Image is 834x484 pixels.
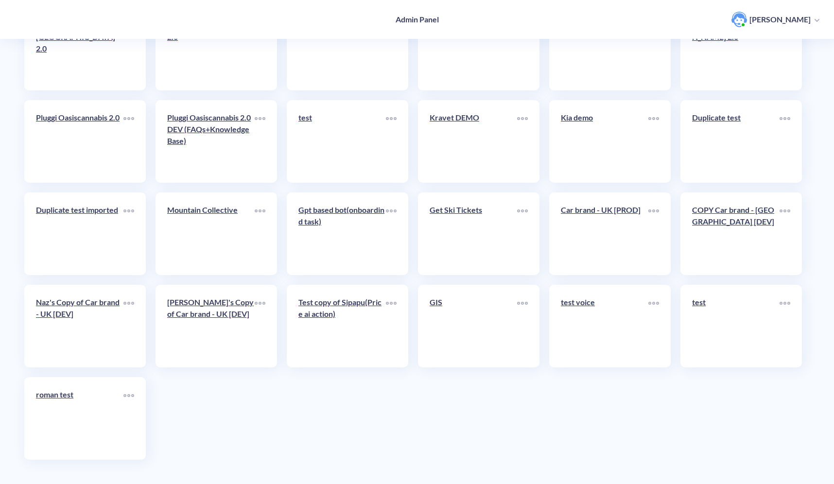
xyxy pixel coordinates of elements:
a: Duplicate test [692,112,780,171]
p: test [298,112,386,123]
p: Kravet DEMO [430,112,517,123]
a: Pluggi My flower soul 2.0 [298,19,386,79]
p: Duplicate test [692,112,780,123]
a: [PERSON_NAME]'s Copy of Car brand - UK [DEV] [167,296,255,356]
a: Pluggi Oasiscannabis 2.0 DEV (FAQs+Knowledge Base) [167,112,255,171]
a: COPY Car brand - [GEOGRAPHIC_DATA] [DEV] [692,204,780,263]
p: Pluggi Oasiscannabis 2.0 DEV (FAQs+Knowledge Base) [167,112,255,147]
a: roman test [36,389,123,448]
p: Get Ski Tickets [430,204,517,216]
a: Pluggi Vibebycalifornia 2.0 [167,19,255,79]
p: Pluggi Oasiscannabis 2.0 [36,112,123,123]
img: user photo [731,12,747,27]
p: test voice [561,296,648,308]
a: Mountain Collective [167,204,255,263]
p: COPY Car brand - [GEOGRAPHIC_DATA] [DEV] [692,204,780,227]
a: Duplicate test imported [36,204,123,263]
a: Naz's Copy of Car brand - UK [DEV] [36,296,123,356]
h4: Admin Panel [396,15,439,24]
p: Test copy of Sipapu(Price ai action) [298,296,386,320]
a: Kia demo [561,112,648,171]
a: Pluggi Sunnydaze 2.0 [561,19,648,79]
a: test voice [561,296,648,356]
p: roman test [36,389,123,400]
p: [PERSON_NAME] [749,14,811,25]
p: Car brand - UK [PROD] [561,204,648,216]
p: Gpt based bot(onboardind task) [298,204,386,227]
p: test [692,296,780,308]
a: Gpt based bot(onboardind task) [298,204,386,263]
a: Test copy of Sipapu(Price ai action) [298,296,386,356]
p: [PERSON_NAME]'s Copy of Car brand - UK [DEV] [167,296,255,320]
p: Duplicate test imported [36,204,123,216]
a: test [298,112,386,171]
p: Mountain Collective [167,204,255,216]
a: Car brand - UK [PROD] [561,204,648,263]
a: Pluggi Country-Grown-[GEOGRAPHIC_DATA] 2.0 [36,19,123,79]
p: GIS [430,296,517,308]
a: GIS [430,296,517,356]
a: Pluggi Oasiscannabis 2.0 [36,112,123,171]
a: test [692,296,780,356]
a: Pluggi Tryready-[PERSON_NAME] 2.0 [692,19,780,79]
a: Get Ski Tickets [430,204,517,263]
a: Kravet DEMO [430,112,517,171]
a: Pluggi 6bricks 2.0 [430,19,517,79]
p: Kia demo [561,112,648,123]
p: Naz's Copy of Car brand - UK [DEV] [36,296,123,320]
button: user photo[PERSON_NAME] [727,11,824,28]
